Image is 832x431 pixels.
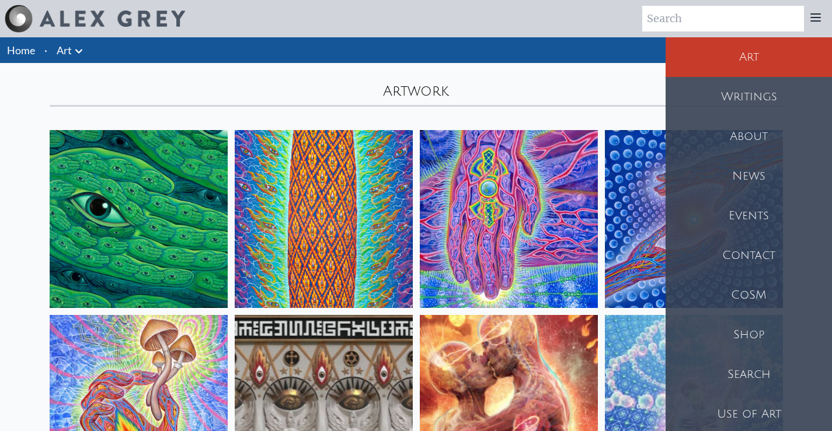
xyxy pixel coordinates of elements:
li: · [40,37,52,63]
input: Search [642,6,804,31]
a: Events [666,196,832,236]
a: Writings [666,77,832,117]
a: CoSM [666,275,832,315]
a: Art [57,42,72,58]
a: Shop [666,315,832,355]
div: Artwork [43,63,790,107]
a: About [666,117,832,156]
a: Contact [666,236,832,275]
a: Search [666,355,832,394]
a: News [666,156,832,196]
a: Art [666,37,832,77]
a: Home [7,44,35,57]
